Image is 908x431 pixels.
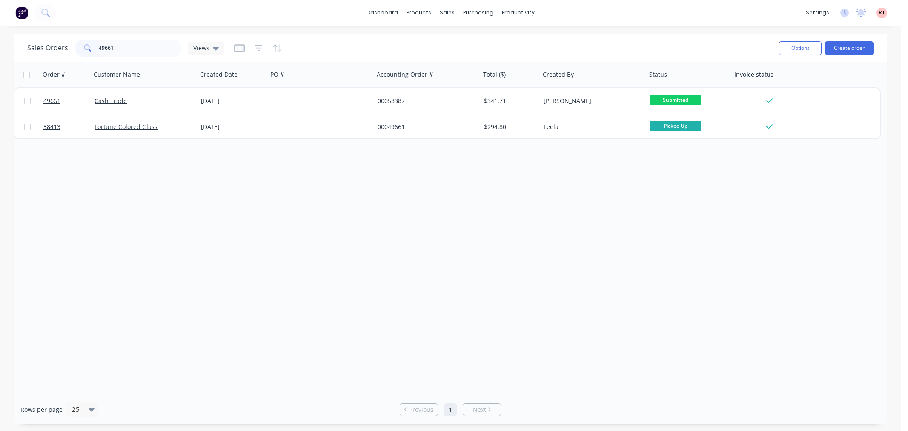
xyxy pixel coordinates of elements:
[20,405,63,414] span: Rows per page
[43,97,60,105] span: 49661
[43,70,65,79] div: Order #
[270,70,284,79] div: PO #
[377,70,433,79] div: Accounting Order #
[95,123,158,131] a: Fortune Colored Glass
[95,97,127,105] a: Cash Trade
[444,403,457,416] a: Page 1 is your current page
[201,123,264,131] div: [DATE]
[544,123,638,131] div: Leela
[43,114,95,140] a: 38413
[802,6,834,19] div: settings
[459,6,498,19] div: purchasing
[43,123,60,131] span: 38413
[200,70,238,79] div: Created Date
[378,123,472,131] div: 00049661
[400,405,438,414] a: Previous page
[879,402,899,422] iframe: Intercom live chat
[193,43,209,52] span: Views
[201,97,264,105] div: [DATE]
[825,41,874,55] button: Create order
[734,70,773,79] div: Invoice status
[650,95,701,105] span: Submitted
[94,70,140,79] div: Customer Name
[484,123,534,131] div: $294.80
[409,405,433,414] span: Previous
[15,6,28,19] img: Factory
[43,88,95,114] a: 49661
[544,97,638,105] div: [PERSON_NAME]
[879,9,885,17] span: RT
[27,44,68,52] h1: Sales Orders
[396,403,504,416] ul: Pagination
[378,97,472,105] div: 00058387
[99,40,182,57] input: Search...
[463,405,501,414] a: Next page
[435,6,459,19] div: sales
[543,70,574,79] div: Created By
[402,6,435,19] div: products
[473,405,486,414] span: Next
[362,6,402,19] a: dashboard
[483,70,506,79] div: Total ($)
[650,121,701,131] span: Picked Up
[649,70,667,79] div: Status
[498,6,539,19] div: productivity
[779,41,822,55] button: Options
[484,97,534,105] div: $341.71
